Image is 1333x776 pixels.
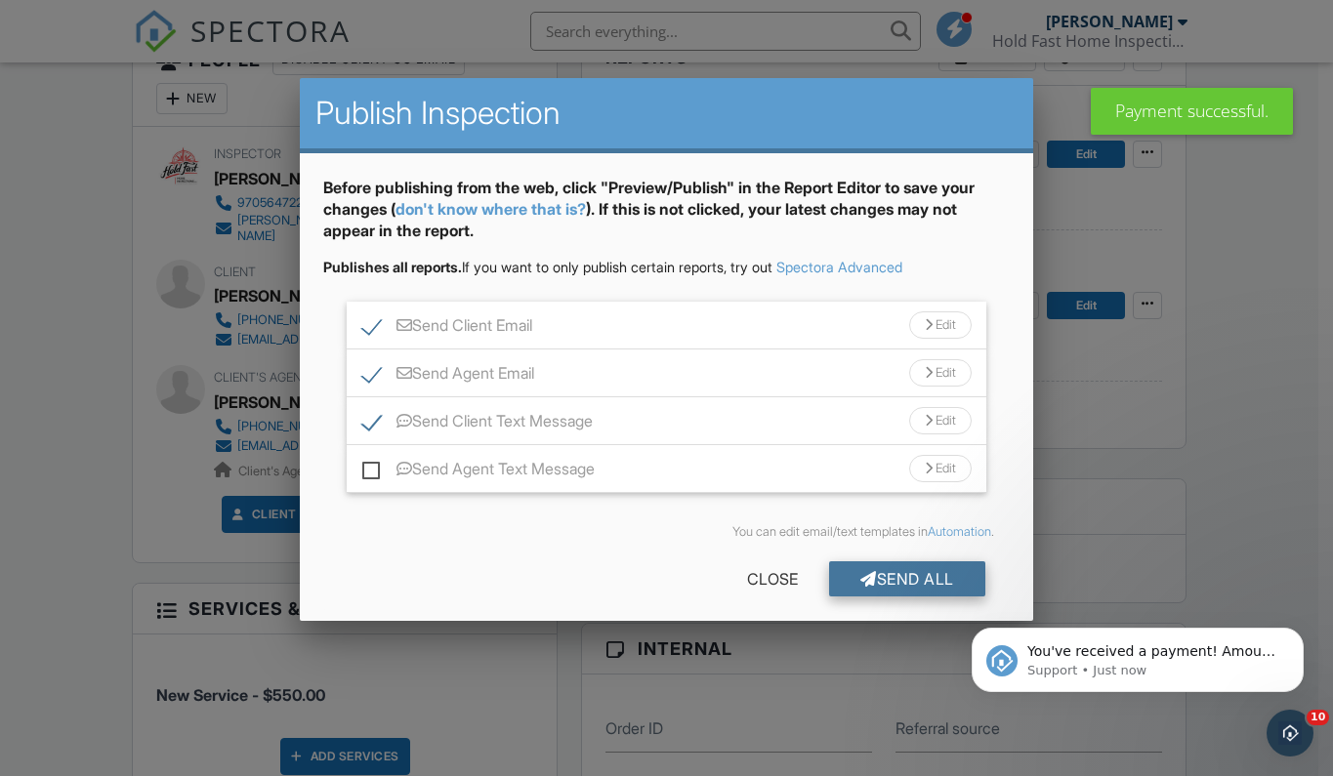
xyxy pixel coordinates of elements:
[776,259,902,275] a: Spectora Advanced
[323,259,772,275] span: If you want to only publish certain reports, try out
[362,364,534,388] label: Send Agent Email
[928,524,991,539] a: Automation
[1267,710,1313,756] iframe: Intercom live chat
[1091,88,1293,135] div: Payment successful.
[1307,710,1329,725] span: 10
[909,407,972,434] div: Edit
[362,412,593,436] label: Send Client Text Message
[909,455,972,482] div: Edit
[396,199,586,219] a: don't know where that is?
[323,259,462,275] strong: Publishes all reports.
[716,561,829,596] div: Close
[323,177,1010,258] div: Before publishing from the web, click "Preview/Publish" in the Report Editor to save your changes...
[362,460,595,484] label: Send Agent Text Message
[909,311,972,339] div: Edit
[942,587,1333,723] iframe: Intercom notifications message
[909,359,972,387] div: Edit
[339,524,994,540] div: You can edit email/text templates in .
[362,316,532,341] label: Send Client Email
[829,561,985,596] div: Send All
[315,94,1018,133] h2: Publish Inspection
